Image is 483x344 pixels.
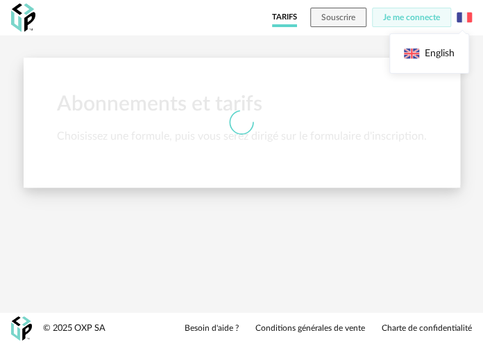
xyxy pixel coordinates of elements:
[383,13,440,22] span: Je me connecte
[255,323,365,334] a: Conditions générales de vente
[372,8,451,27] button: Je me connecte
[321,13,355,22] span: Souscrire
[11,3,35,32] img: OXP
[404,46,419,61] img: English
[390,41,468,66] li: English
[185,323,239,334] a: Besoin d'aide ?
[43,322,105,334] div: © 2025 OXP SA
[272,8,297,27] a: Tarifs
[457,10,472,25] img: fr
[310,8,366,27] button: Souscrire
[11,316,32,341] img: OXP
[382,323,472,334] a: Charte de confidentialité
